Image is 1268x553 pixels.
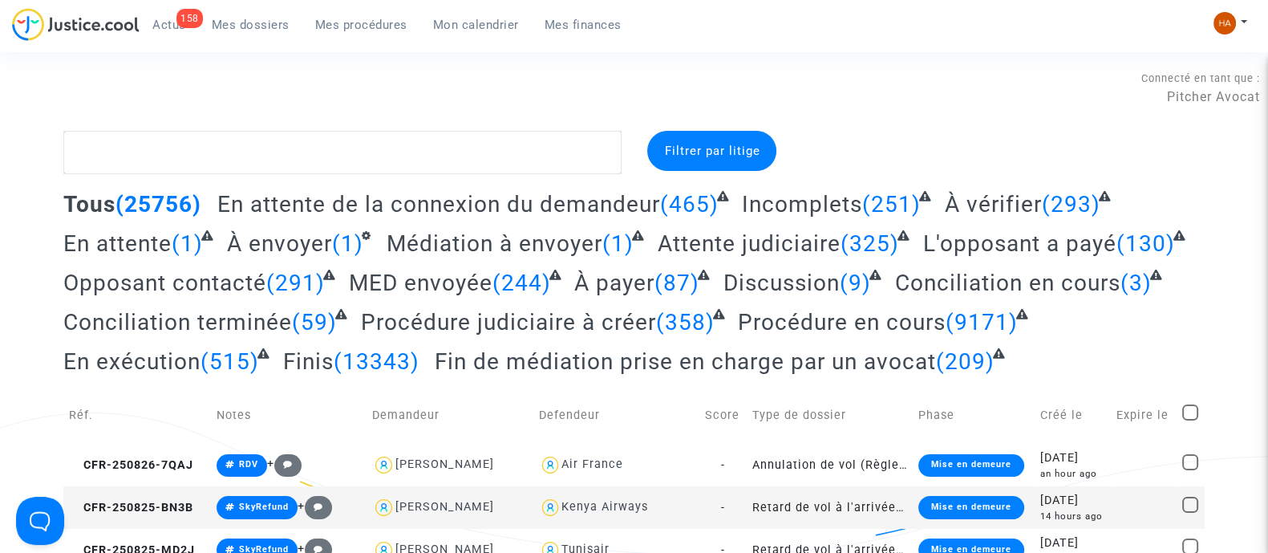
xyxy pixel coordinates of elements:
td: Créé le [1035,387,1111,444]
span: Opposant contacté [63,270,266,296]
a: Mes finances [532,13,634,37]
td: Demandeur [367,387,533,444]
span: En attente [63,230,172,257]
a: Mes dossiers [199,13,302,37]
span: (9171) [946,309,1018,335]
span: (1) [602,230,634,257]
td: Annulation de vol (Règlement CE n°261/2004) [747,444,913,486]
span: (87) [654,270,699,296]
img: icon-user.svg [539,453,562,477]
span: À payer [574,270,654,296]
div: Air France [561,457,623,471]
td: Phase [913,387,1035,444]
span: - [721,458,725,472]
td: Réf. [63,387,211,444]
span: - [721,501,725,514]
span: (244) [492,270,551,296]
span: MED envoyée [349,270,492,296]
span: En attente de la connexion du demandeur [217,191,660,218]
div: [PERSON_NAME] [395,457,494,471]
span: (3) [1120,270,1151,296]
span: Connecté en tant que : [1141,72,1260,84]
span: (293) [1042,191,1100,218]
img: jc-logo.svg [12,8,140,41]
span: Conciliation en cours [894,270,1120,296]
span: Tous [63,191,115,218]
span: En exécution [63,348,201,375]
span: Conciliation terminée [63,309,292,335]
span: Filtrer par litige [664,144,760,158]
img: icon-user.svg [372,496,395,519]
td: Score [699,387,747,444]
span: L'opposant a payé [922,230,1116,257]
td: Expire le [1111,387,1177,444]
div: [PERSON_NAME] [395,500,494,514]
img: icon-user.svg [372,453,395,477]
span: SkyRefund [239,502,289,512]
span: Médiation à envoyer [387,230,602,257]
span: (9) [840,270,871,296]
iframe: Help Scout Beacon - Open [16,497,64,545]
img: ded1cc776adf1572996fd1eb160d6406 [1213,12,1236,35]
span: Procédure en cours [738,309,946,335]
div: Mise en demeure [918,496,1024,518]
div: [DATE] [1040,449,1105,467]
div: [DATE] [1040,492,1105,510]
span: (251) [862,191,921,218]
span: Finis [283,348,334,375]
span: À envoyer [227,230,332,257]
td: Retard de vol à l'arrivée (Règlement CE n°261/2004) [747,486,913,529]
a: Mes procédures [302,13,420,37]
span: + [267,457,302,470]
span: (358) [656,309,715,335]
span: (13343) [334,348,419,375]
span: (325) [841,230,899,257]
span: (59) [292,309,337,335]
span: Procédure judiciaire à créer [361,309,656,335]
span: CFR-250825-BN3B [69,501,193,514]
td: Type de dossier [747,387,913,444]
span: Mes procédures [315,18,407,32]
span: (25756) [115,191,201,218]
div: 158 [176,9,203,28]
span: (130) [1116,230,1174,257]
span: (291) [266,270,325,296]
span: Fin de médiation prise en charge par un avocat [435,348,936,375]
span: À vérifier [945,191,1042,218]
div: [DATE] [1040,535,1105,552]
span: Discussion [723,270,840,296]
a: 158Actus [140,13,199,37]
td: Defendeur [533,387,699,444]
span: (515) [201,348,259,375]
span: Attente judiciaire [658,230,841,257]
div: 14 hours ago [1040,510,1105,523]
td: Notes [211,387,367,444]
span: (1) [172,230,203,257]
span: Mon calendrier [433,18,519,32]
span: Incomplets [742,191,862,218]
div: Kenya Airways [561,500,648,514]
span: + [298,499,332,513]
img: icon-user.svg [539,496,562,519]
span: RDV [239,459,258,470]
span: Mes dossiers [212,18,290,32]
span: (209) [936,348,995,375]
a: Mon calendrier [420,13,532,37]
span: (1) [332,230,363,257]
span: Mes finances [545,18,622,32]
span: CFR-250826-7QAJ [69,458,193,472]
span: (465) [660,191,719,218]
div: Mise en demeure [918,454,1024,477]
span: Actus [152,18,186,32]
div: an hour ago [1040,467,1105,481]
